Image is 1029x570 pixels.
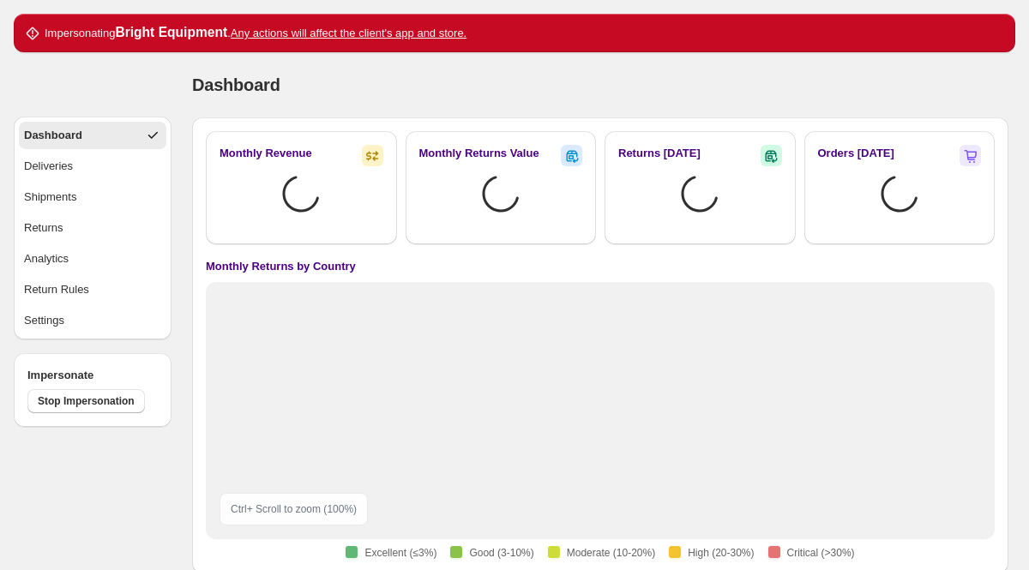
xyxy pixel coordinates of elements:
button: Shipments [19,183,166,211]
u: Any actions will affect the client's app and store. [231,27,466,39]
button: Returns [19,214,166,242]
h2: Monthly Revenue [220,145,312,162]
span: Excellent (≤3%) [364,546,436,560]
strong: Bright Equipment [115,25,227,39]
h4: Monthly Returns by Country [206,258,356,275]
div: Deliveries [24,158,73,175]
button: Return Rules [19,276,166,303]
div: Settings [24,312,64,329]
h2: Orders [DATE] [818,145,894,162]
span: Good (3-10%) [469,546,533,560]
span: Critical (>30%) [787,546,855,560]
div: Return Rules [24,281,89,298]
span: Moderate (10-20%) [567,546,655,560]
span: Dashboard [192,75,280,94]
div: Analytics [24,250,69,267]
h2: Returns [DATE] [618,145,701,162]
div: Dashboard [24,127,82,144]
p: Impersonating . [45,24,466,42]
div: Shipments [24,189,76,206]
div: Returns [24,219,63,237]
button: Dashboard [19,122,166,149]
h4: Impersonate [27,367,158,384]
span: High (20-30%) [688,546,754,560]
h2: Monthly Returns Value [419,145,539,162]
button: Analytics [19,245,166,273]
button: Deliveries [19,153,166,180]
button: Settings [19,307,166,334]
button: Stop Impersonation [27,389,145,413]
div: Ctrl + Scroll to zoom ( 100 %) [220,493,368,525]
span: Stop Impersonation [38,394,135,408]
